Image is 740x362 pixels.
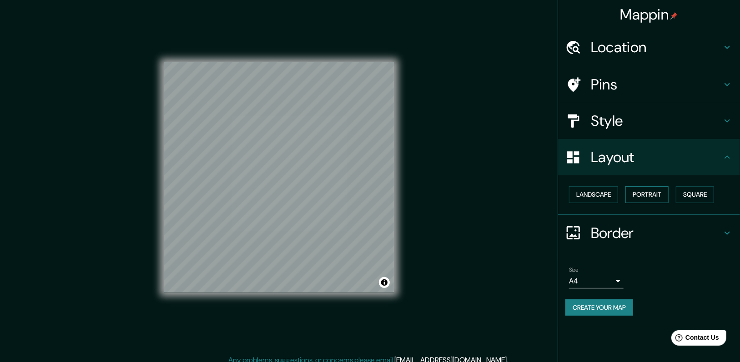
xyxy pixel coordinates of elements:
button: Landscape [569,186,618,203]
h4: Mappin [620,5,678,24]
canvas: Map [164,62,394,293]
div: Pins [558,66,740,103]
h4: Pins [591,75,722,94]
h4: Style [591,112,722,130]
h4: Layout [591,148,722,166]
label: Size [569,266,579,273]
h4: Location [591,38,722,56]
button: Toggle attribution [379,277,390,288]
div: Border [558,215,740,251]
div: A4 [569,274,624,288]
h4: Border [591,224,722,242]
button: Portrait [625,186,669,203]
iframe: Help widget launcher [659,327,730,352]
img: pin-icon.png [670,12,678,20]
div: Location [558,29,740,65]
div: Style [558,103,740,139]
div: Layout [558,139,740,175]
button: Create your map [565,299,633,316]
button: Square [676,186,714,203]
